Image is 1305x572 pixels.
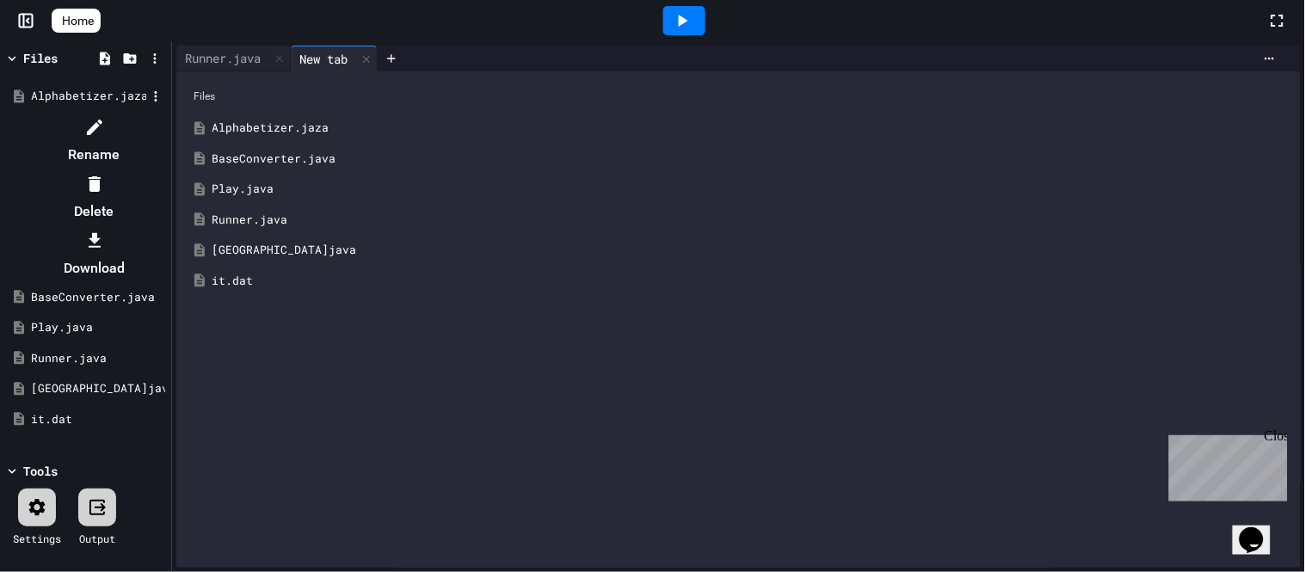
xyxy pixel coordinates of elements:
[22,227,167,282] li: Download
[22,114,167,169] li: Rename
[176,49,269,67] div: Runner.java
[291,50,356,68] div: New tab
[212,151,1290,168] div: BaseConverter.java
[1162,428,1288,501] iframe: chat widget
[13,531,61,546] div: Settings
[291,46,378,71] div: New tab
[23,49,58,67] div: Files
[31,411,165,428] div: it.dat
[212,212,1290,229] div: Runner.java
[31,350,165,367] div: Runner.java
[212,242,1290,259] div: [GEOGRAPHIC_DATA]java
[7,7,119,109] div: Chat with us now!Close
[212,181,1290,198] div: Play.java
[212,273,1290,290] div: it.dat
[31,88,146,105] div: Alphabetizer.jaza
[31,380,165,397] div: [GEOGRAPHIC_DATA]java
[185,80,1292,113] div: Files
[23,462,58,480] div: Tools
[31,319,165,336] div: Play.java
[22,170,167,225] li: Delete
[52,9,101,33] a: Home
[212,120,1290,137] div: Alphabetizer.jaza
[176,46,291,71] div: Runner.java
[31,289,165,306] div: BaseConverter.java
[79,531,115,546] div: Output
[62,12,94,29] span: Home
[1233,503,1288,555] iframe: chat widget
